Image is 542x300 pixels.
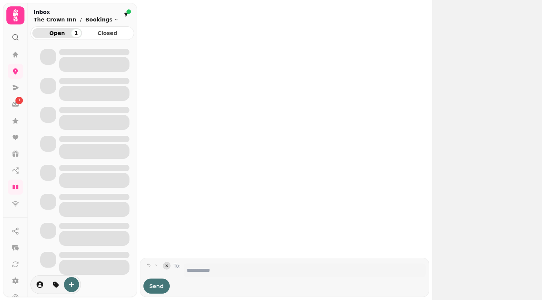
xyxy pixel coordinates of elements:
label: To: [174,262,181,277]
button: tag-thread [48,277,63,292]
button: collapse [163,262,171,270]
p: The Crown Inn [33,16,76,23]
span: 1 [18,98,20,103]
h2: Inbox [33,8,119,16]
span: Closed [89,30,126,36]
a: 1 [8,97,23,112]
button: create-convo [64,277,79,292]
nav: breadcrumb [33,16,119,23]
div: 1 [71,29,81,37]
iframe: Chat Widget [504,264,542,300]
button: Bookings [85,16,119,23]
span: Send [149,283,164,289]
span: Open [38,30,76,36]
button: filter [122,10,131,19]
button: Closed [83,28,132,38]
button: Open1 [32,28,82,38]
button: Send [143,279,170,294]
